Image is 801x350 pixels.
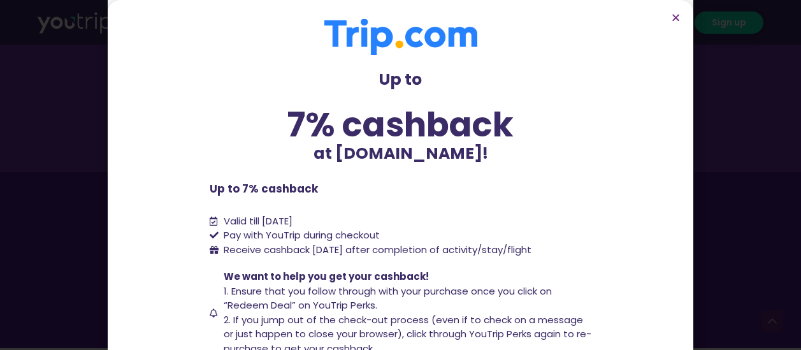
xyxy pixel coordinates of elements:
span: Receive cashback [DATE] after completion of activity/stay/flight [224,243,531,256]
div: 7% cashback [210,108,592,142]
span: Valid till [DATE] [224,214,292,228]
p: at [DOMAIN_NAME]! [210,142,592,166]
span: We want to help you get your cashback! [224,270,429,283]
span: Pay with YouTrip during checkout [220,228,380,243]
span: 1. Ensure that you follow through with your purchase once you click on “Redeem Deal” on YouTrip P... [224,284,552,312]
a: Close [671,13,681,22]
b: Up to 7% cashback [210,181,318,196]
p: Up to [210,68,592,92]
